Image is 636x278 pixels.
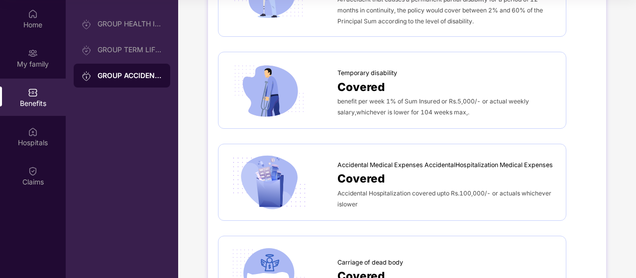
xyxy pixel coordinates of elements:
span: benefit per week 1% of Sum Insured or Rs.5,000/- or actual weekly salary,whichever is lower for 1... [337,97,529,116]
span: Carriage of dead body [337,258,403,268]
span: Accidental Medical Expenses AccidentalHospitalization Medical Expenses [337,160,553,170]
div: GROUP HEALTH INSURANCE [98,20,162,28]
img: svg+xml;base64,PHN2ZyBpZD0iQ2xhaW0iIHhtbG5zPSJodHRwOi8vd3d3LnczLm9yZy8yMDAwL3N2ZyIgd2lkdGg9IjIwIi... [28,166,38,176]
div: GROUP TERM LIFE INSURANCE [98,46,162,54]
div: GROUP ACCIDENTAL INSURANCE [98,71,162,81]
img: svg+xml;base64,PHN2ZyB3aWR0aD0iMjAiIGhlaWdodD0iMjAiIHZpZXdCb3g9IjAgMCAyMCAyMCIgZmlsbD0ibm9uZSIgeG... [82,71,92,81]
img: icon [228,154,309,210]
img: svg+xml;base64,PHN2ZyBpZD0iSG9zcGl0YWxzIiB4bWxucz0iaHR0cDovL3d3dy53My5vcmcvMjAwMC9zdmciIHdpZHRoPS... [28,127,38,137]
img: svg+xml;base64,PHN2ZyB3aWR0aD0iMjAiIGhlaWdodD0iMjAiIHZpZXdCb3g9IjAgMCAyMCAyMCIgZmlsbD0ibm9uZSIgeG... [82,45,92,55]
img: svg+xml;base64,PHN2ZyB3aWR0aD0iMjAiIGhlaWdodD0iMjAiIHZpZXdCb3g9IjAgMCAyMCAyMCIgZmlsbD0ibm9uZSIgeG... [28,48,38,58]
img: icon [228,62,309,118]
span: Accidental Hospitalization covered upto Rs.100,000/- or actuals whichever islower [337,189,551,208]
img: svg+xml;base64,PHN2ZyB3aWR0aD0iMjAiIGhlaWdodD0iMjAiIHZpZXdCb3g9IjAgMCAyMCAyMCIgZmlsbD0ibm9uZSIgeG... [82,19,92,29]
span: Covered [337,78,385,95]
span: Covered [337,170,385,187]
img: svg+xml;base64,PHN2ZyBpZD0iSG9tZSIgeG1sbnM9Imh0dHA6Ly93d3cudzMub3JnLzIwMDAvc3ZnIiB3aWR0aD0iMjAiIG... [28,9,38,19]
span: Temporary disability [337,68,397,78]
img: svg+xml;base64,PHN2ZyBpZD0iQmVuZWZpdHMiIHhtbG5zPSJodHRwOi8vd3d3LnczLm9yZy8yMDAwL3N2ZyIgd2lkdGg9Ij... [28,88,38,97]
